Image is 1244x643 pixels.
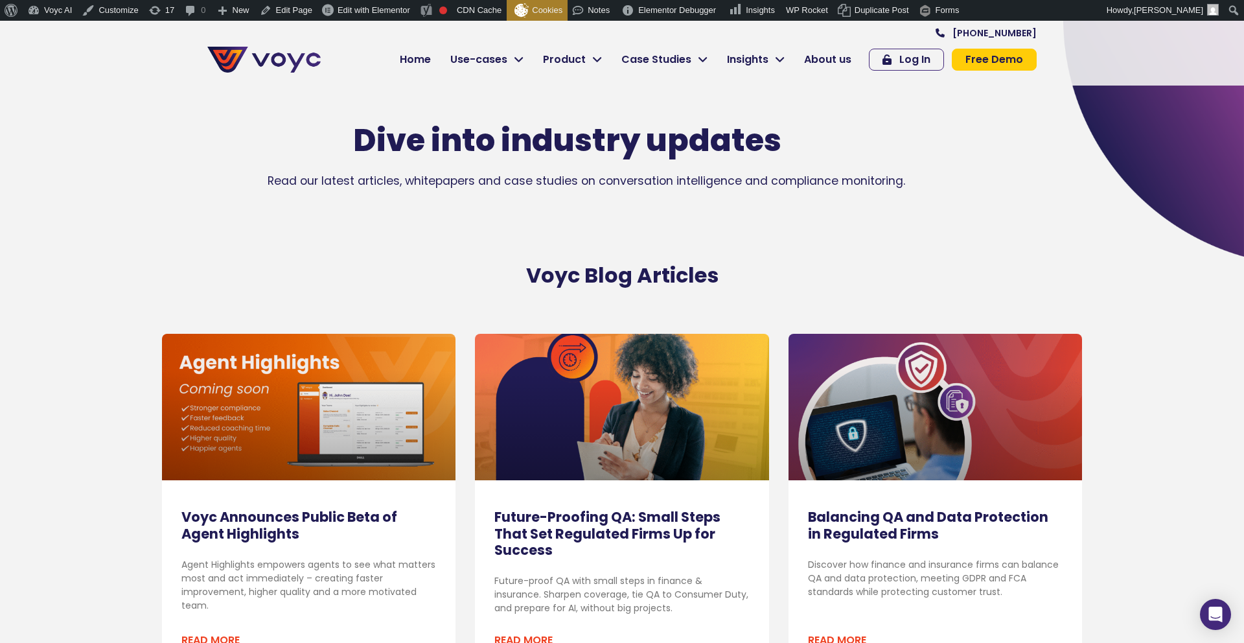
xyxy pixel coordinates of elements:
p: Agent Highlights empowers agents to see what matters most and act immediately – creating faster i... [181,558,436,613]
a: Balancing QA and Data Protection in Regulated Firms [808,508,1048,543]
a: Product [533,47,612,73]
p: Future-proof QA with small steps in finance & insurance. Sharpen coverage, tie QA to Consumer Dut... [494,574,749,615]
div: Open Intercom Messenger [1200,599,1231,630]
a: [PHONE_NUMBER] [936,29,1037,38]
img: voyc-full-logo [207,47,321,73]
span: Insights [746,5,775,15]
p: Discover how finance and insurance firms can balance QA and data protection, meeting GDPR and FCA... [808,558,1063,599]
span: Case Studies [621,52,691,67]
a: Insights [717,47,794,73]
a: Voyc Announces Public Beta of Agent Highlights [181,508,397,543]
span: Free Demo [965,54,1023,65]
span: [PERSON_NAME] [1134,5,1203,15]
a: Use-cases [441,47,533,73]
p: Read our latest articles, whitepapers and case studies on conversation intelligence and complianc... [207,172,965,189]
span: Product [543,52,586,67]
div: Focus keyphrase not set [439,6,447,14]
a: Free Demo [952,49,1037,71]
span: Use-cases [450,52,507,67]
h2: Voyc Blog Articles [253,263,991,288]
a: Future-Proofing QA: Small Steps That Set Regulated Firms Up for Success [494,508,720,559]
span: Insights [727,52,768,67]
a: About us [794,47,861,73]
span: Edit with Elementor [338,5,410,15]
span: Log In [899,54,930,65]
a: Home [390,47,441,73]
span: About us [804,52,851,67]
span: Home [400,52,431,67]
span: [PHONE_NUMBER] [952,29,1037,38]
h1: Dive into industry updates [207,122,927,159]
a: Case Studies [612,47,717,73]
a: Log In [869,49,944,71]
